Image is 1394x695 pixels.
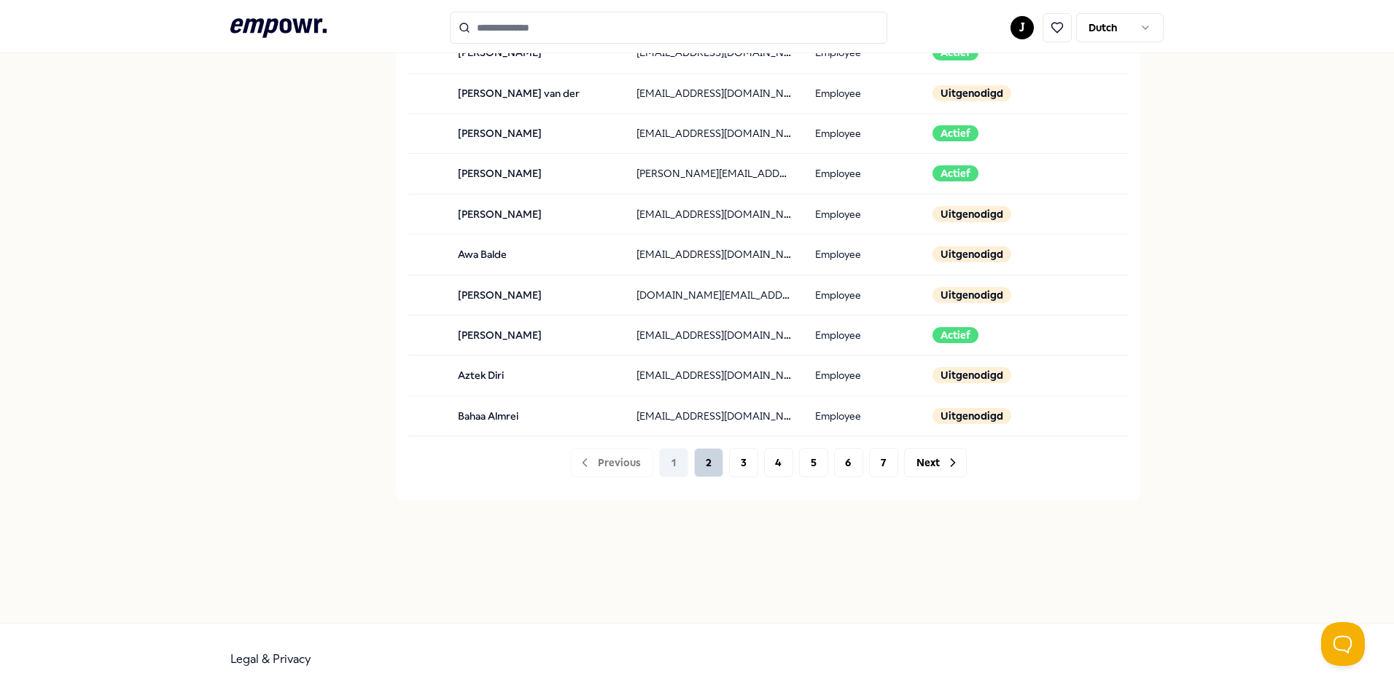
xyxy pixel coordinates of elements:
td: [PERSON_NAME] [446,275,625,315]
div: Uitgenodigd [932,246,1011,262]
div: Uitgenodigd [932,85,1011,101]
div: Actief [932,327,978,343]
button: 3 [729,448,758,477]
iframe: Help Scout Beacon - Open [1321,622,1365,666]
td: [EMAIL_ADDRESS][DOMAIN_NAME] [625,73,803,113]
div: Uitgenodigd [932,367,1011,383]
div: Uitgenodigd [932,408,1011,424]
td: [EMAIL_ADDRESS][DOMAIN_NAME] [625,114,803,154]
button: 5 [799,448,828,477]
div: Actief [932,125,978,141]
td: Employee [803,194,922,234]
button: 2 [694,448,723,477]
td: [PERSON_NAME] [446,194,625,234]
td: [PERSON_NAME] [446,114,625,154]
button: J [1011,16,1034,39]
button: 4 [764,448,793,477]
td: [EMAIL_ADDRESS][DOMAIN_NAME] [625,396,803,436]
td: [PERSON_NAME] van der [446,73,625,113]
td: [PERSON_NAME] [446,315,625,356]
div: Uitgenodigd [932,287,1011,303]
td: Employee [803,396,922,436]
td: [EMAIL_ADDRESS][DOMAIN_NAME] [625,315,803,356]
button: 7 [869,448,898,477]
td: Employee [803,73,922,113]
td: Employee [803,114,922,154]
td: [EMAIL_ADDRESS][DOMAIN_NAME] [625,235,803,275]
td: [EMAIL_ADDRESS][DOMAIN_NAME] [625,194,803,234]
a: Legal & Privacy [230,652,311,666]
td: Employee [803,154,922,194]
td: [PERSON_NAME][EMAIL_ADDRESS][PERSON_NAME][DOMAIN_NAME] [625,154,803,194]
td: Employee [803,235,922,275]
td: Employee [803,275,922,315]
button: 6 [834,448,863,477]
td: Awa Balde [446,235,625,275]
td: Bahaa Almrei [446,396,625,436]
div: Actief [932,165,978,181]
td: Aztek Diri [446,356,625,396]
td: [EMAIL_ADDRESS][DOMAIN_NAME] [625,356,803,396]
div: Uitgenodigd [932,206,1011,222]
td: [PERSON_NAME] [446,154,625,194]
td: Employee [803,356,922,396]
td: [DOMAIN_NAME][EMAIL_ADDRESS][DOMAIN_NAME] [625,275,803,315]
button: Next [904,448,967,477]
td: Employee [803,315,922,356]
input: Search for products, categories or subcategories [450,12,887,44]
